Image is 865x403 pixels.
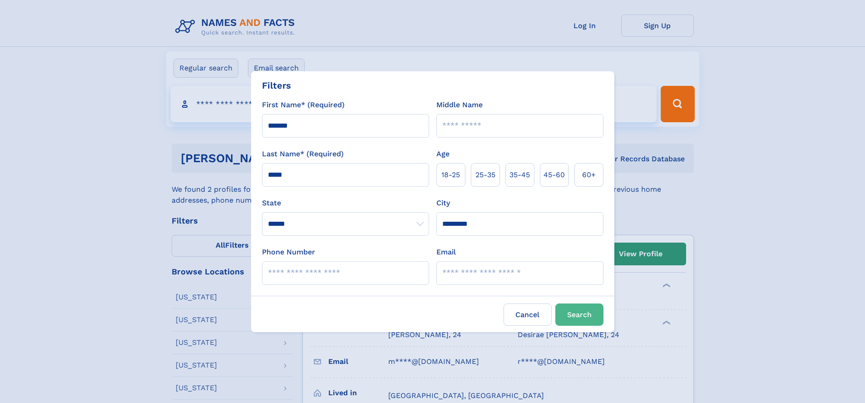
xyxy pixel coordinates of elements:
[262,247,315,258] label: Phone Number
[509,169,530,180] span: 35‑45
[262,79,291,92] div: Filters
[436,100,483,110] label: Middle Name
[262,149,344,159] label: Last Name* (Required)
[436,247,456,258] label: Email
[436,198,450,209] label: City
[504,303,552,326] label: Cancel
[262,198,429,209] label: State
[582,169,596,180] span: 60+
[441,169,460,180] span: 18‑25
[544,169,565,180] span: 45‑60
[555,303,603,326] button: Search
[436,149,450,159] label: Age
[262,100,345,110] label: First Name* (Required)
[475,169,495,180] span: 25‑35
